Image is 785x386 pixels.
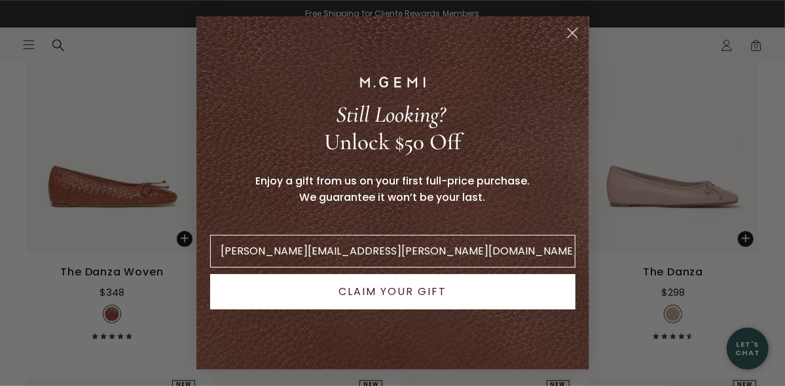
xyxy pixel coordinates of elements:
[324,128,461,156] span: Unlock $50 Off
[210,274,575,309] button: CLAIM YOUR GIFT
[255,173,530,205] span: Enjoy a gift from us on your first full-price purchase. We guarantee it won’t be your last.
[210,235,575,268] input: Email Address
[360,77,426,87] img: M.GEMI
[336,101,445,128] span: Still Looking?
[561,22,584,44] button: Close dialog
